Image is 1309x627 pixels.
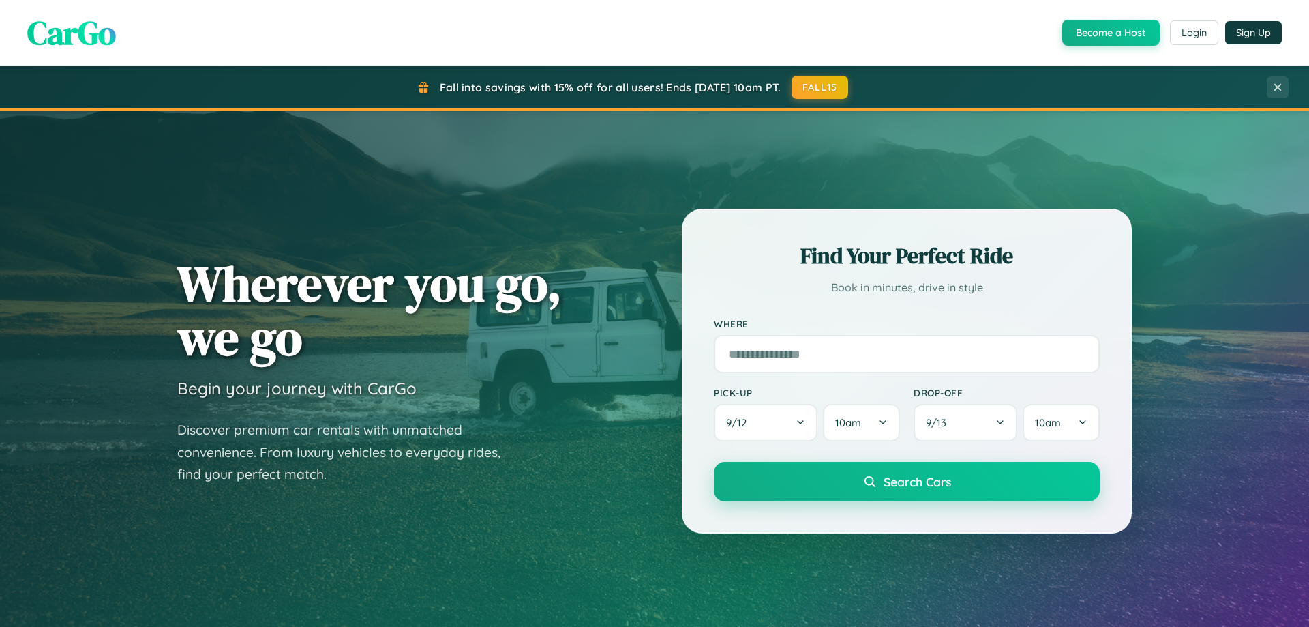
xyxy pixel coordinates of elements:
[914,387,1100,398] label: Drop-off
[714,241,1100,271] h2: Find Your Perfect Ride
[714,404,817,441] button: 9/12
[914,404,1017,441] button: 9/13
[714,387,900,398] label: Pick-up
[177,419,518,486] p: Discover premium car rentals with unmatched convenience. From luxury vehicles to everyday rides, ...
[714,278,1100,297] p: Book in minutes, drive in style
[792,76,849,99] button: FALL15
[726,416,753,429] span: 9 / 12
[823,404,900,441] button: 10am
[177,378,417,398] h3: Begin your journey with CarGo
[1023,404,1100,441] button: 10am
[177,257,562,364] h1: Wherever you go, we go
[27,10,116,55] span: CarGo
[1225,21,1282,44] button: Sign Up
[1170,20,1218,45] button: Login
[1062,20,1160,46] button: Become a Host
[926,416,953,429] span: 9 / 13
[884,474,951,489] span: Search Cars
[835,416,861,429] span: 10am
[714,462,1100,501] button: Search Cars
[714,318,1100,330] label: Where
[1035,416,1061,429] span: 10am
[440,81,781,94] span: Fall into savings with 15% off for all users! Ends [DATE] 10am PT.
